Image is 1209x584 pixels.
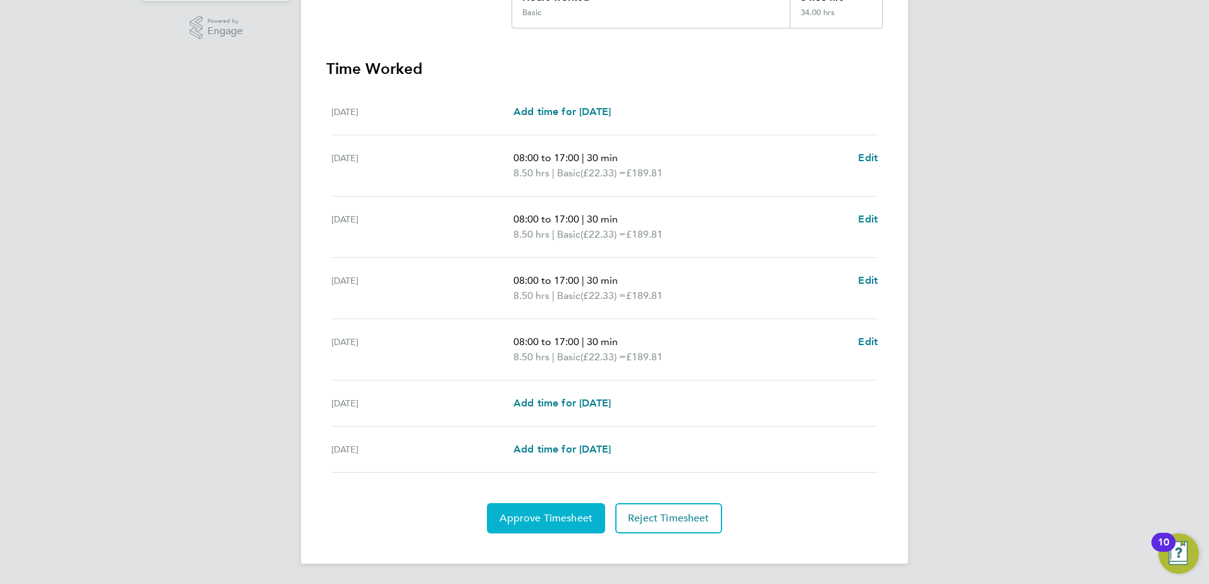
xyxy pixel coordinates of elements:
span: £189.81 [626,289,663,301]
a: Edit [858,212,878,227]
span: 08:00 to 17:00 [513,213,579,225]
span: £189.81 [626,351,663,363]
span: | [552,351,555,363]
div: [DATE] [331,104,513,119]
span: Engage [207,26,243,37]
span: Edit [858,336,878,348]
div: [DATE] [331,212,513,242]
div: [DATE] [331,442,513,457]
span: (£22.33) = [580,228,626,240]
span: Add time for [DATE] [513,397,611,409]
span: | [582,336,584,348]
a: Add time for [DATE] [513,396,611,411]
a: Add time for [DATE] [513,104,611,119]
span: 30 min [587,336,618,348]
span: | [552,289,555,301]
h3: Time Worked [326,59,883,79]
span: Edit [858,213,878,225]
span: (£22.33) = [580,167,626,179]
span: Basic [557,288,580,303]
a: Add time for [DATE] [513,442,611,457]
span: | [552,167,555,179]
span: Basic [557,227,580,242]
span: | [552,228,555,240]
span: 8.50 hrs [513,228,549,240]
span: Add time for [DATE] [513,443,611,455]
span: | [582,274,584,286]
div: [DATE] [331,396,513,411]
span: | [582,213,584,225]
span: 08:00 to 17:00 [513,336,579,348]
span: 8.50 hrs [513,351,549,363]
span: Edit [858,274,878,286]
span: 8.50 hrs [513,167,549,179]
a: Edit [858,334,878,350]
a: Edit [858,273,878,288]
button: Approve Timesheet [487,503,605,533]
span: 08:00 to 17:00 [513,152,579,164]
span: Approve Timesheet [500,512,592,525]
span: Edit [858,152,878,164]
div: [DATE] [331,334,513,365]
span: | [582,152,584,164]
div: Basic [522,8,541,18]
div: [DATE] [331,150,513,181]
div: [DATE] [331,273,513,303]
span: Powered by [207,16,243,27]
span: (£22.33) = [580,351,626,363]
div: 34.00 hrs [790,8,882,28]
a: Edit [858,150,878,166]
span: (£22.33) = [580,289,626,301]
span: £189.81 [626,228,663,240]
span: Add time for [DATE] [513,106,611,118]
span: 30 min [587,213,618,225]
button: Reject Timesheet [615,503,722,533]
span: 08:00 to 17:00 [513,274,579,286]
span: Reject Timesheet [628,512,709,525]
span: Basic [557,166,580,181]
span: 8.50 hrs [513,289,549,301]
button: Open Resource Center, 10 new notifications [1158,533,1199,574]
span: 30 min [587,274,618,286]
span: Basic [557,350,580,365]
div: 10 [1158,542,1169,559]
a: Powered byEngage [190,16,243,40]
span: 30 min [587,152,618,164]
span: £189.81 [626,167,663,179]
